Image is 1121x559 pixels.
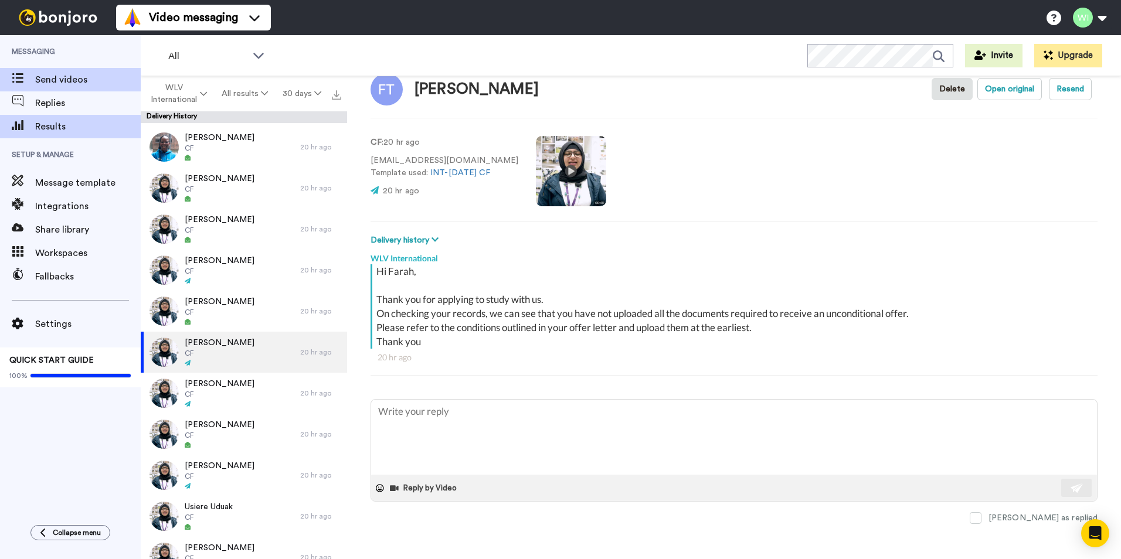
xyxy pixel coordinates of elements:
[371,234,442,247] button: Delivery history
[977,78,1042,100] button: Open original
[185,267,254,276] span: CF
[185,337,254,349] span: [PERSON_NAME]
[932,78,973,100] button: Delete
[332,90,341,100] img: export.svg
[35,270,141,284] span: Fallbacks
[149,9,238,26] span: Video messaging
[35,96,141,110] span: Replies
[389,479,460,497] button: Reply by Video
[168,49,247,63] span: All
[415,81,539,98] div: [PERSON_NAME]
[185,419,254,431] span: [PERSON_NAME]
[371,137,518,149] p: : 20 hr ago
[185,460,254,472] span: [PERSON_NAME]
[185,378,254,390] span: [PERSON_NAME]
[141,373,347,414] a: [PERSON_NAME]CF20 hr ago
[215,83,276,104] button: All results
[185,390,254,399] span: CF
[35,120,141,134] span: Results
[141,496,347,537] a: Usiere UduakCF20 hr ago
[1071,483,1083,493] img: send-white.svg
[378,352,1091,363] div: 20 hr ago
[150,132,179,162] img: 1c6fd5ac-0659-431d-bf61-d94dc048d41e-thumb.jpg
[185,472,254,481] span: CF
[185,226,254,235] span: CF
[150,82,198,105] span: WLV International
[30,525,110,540] button: Collapse menu
[35,73,141,87] span: Send videos
[14,9,102,26] img: bj-logo-header-white.svg
[150,338,179,367] img: 59137255-381f-4cbd-9fdc-1e42bc3ba86d-thumb.jpg
[1049,78,1092,100] button: Resend
[141,414,347,455] a: [PERSON_NAME]CF20 hr ago
[141,291,347,332] a: [PERSON_NAME]CF20 hr ago
[300,183,341,193] div: 20 hr ago
[150,461,179,490] img: 59137255-381f-4cbd-9fdc-1e42bc3ba86d-thumb.jpg
[141,127,347,168] a: [PERSON_NAME]CF20 hr ago
[150,420,179,449] img: 59137255-381f-4cbd-9fdc-1e42bc3ba86d-thumb.jpg
[141,168,347,209] a: [PERSON_NAME]CF20 hr ago
[328,85,345,103] button: Export all results that match these filters now.
[383,187,419,195] span: 20 hr ago
[123,8,142,27] img: vm-color.svg
[300,388,341,398] div: 20 hr ago
[185,308,254,317] span: CF
[185,501,233,513] span: Usiere Uduak
[35,176,141,190] span: Message template
[35,199,141,213] span: Integrations
[141,455,347,496] a: [PERSON_NAME]CF20 hr ago
[150,255,179,285] img: 59137255-381f-4cbd-9fdc-1e42bc3ba86d-thumb.jpg
[300,471,341,480] div: 20 hr ago
[300,265,341,275] div: 20 hr ago
[141,209,347,250] a: [PERSON_NAME]CF20 hr ago
[371,155,518,179] p: [EMAIL_ADDRESS][DOMAIN_NAME] Template used:
[141,111,347,123] div: Delivery History
[300,430,341,439] div: 20 hr ago
[185,214,254,226] span: [PERSON_NAME]
[430,169,490,177] a: INT-[DATE] CF
[9,356,94,364] span: QUICK START GUIDE
[185,132,254,144] span: [PERSON_NAME]
[300,224,341,234] div: 20 hr ago
[53,528,101,537] span: Collapse menu
[1034,44,1102,67] button: Upgrade
[150,379,179,408] img: 59137255-381f-4cbd-9fdc-1e42bc3ba86d-thumb.jpg
[988,512,1098,524] div: [PERSON_NAME] as replied
[150,214,179,244] img: 59137255-381f-4cbd-9fdc-1e42bc3ba86d-thumb.jpg
[150,296,179,326] img: 59137255-381f-4cbd-9fdc-1e42bc3ba86d-thumb.jpg
[371,73,403,105] img: Image of Farah Yaseen
[185,513,233,522] span: CF
[185,144,254,153] span: CF
[185,431,254,440] span: CF
[371,247,1098,264] div: WLV International
[185,349,254,358] span: CF
[185,173,254,185] span: [PERSON_NAME]
[9,371,28,380] span: 100%
[143,77,215,110] button: WLV International
[150,502,179,531] img: 59137255-381f-4cbd-9fdc-1e42bc3ba86d-thumb.jpg
[275,83,328,104] button: 30 days
[185,255,254,267] span: [PERSON_NAME]
[376,264,1095,349] div: Hi Farah, Thank you for applying to study with us. On checking your records, we can see that you ...
[35,246,141,260] span: Workspaces
[371,138,382,146] strong: CF
[300,512,341,521] div: 20 hr ago
[300,347,341,357] div: 20 hr ago
[300,306,341,316] div: 20 hr ago
[185,185,254,194] span: CF
[185,296,254,308] span: [PERSON_NAME]
[141,332,347,373] a: [PERSON_NAME]CF20 hr ago
[141,250,347,291] a: [PERSON_NAME]CF20 hr ago
[1081,519,1109,547] div: Open Intercom Messenger
[185,542,254,554] span: [PERSON_NAME]
[965,44,1023,67] button: Invite
[35,317,141,331] span: Settings
[300,142,341,152] div: 20 hr ago
[35,223,141,237] span: Share library
[150,173,179,203] img: 59137255-381f-4cbd-9fdc-1e42bc3ba86d-thumb.jpg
